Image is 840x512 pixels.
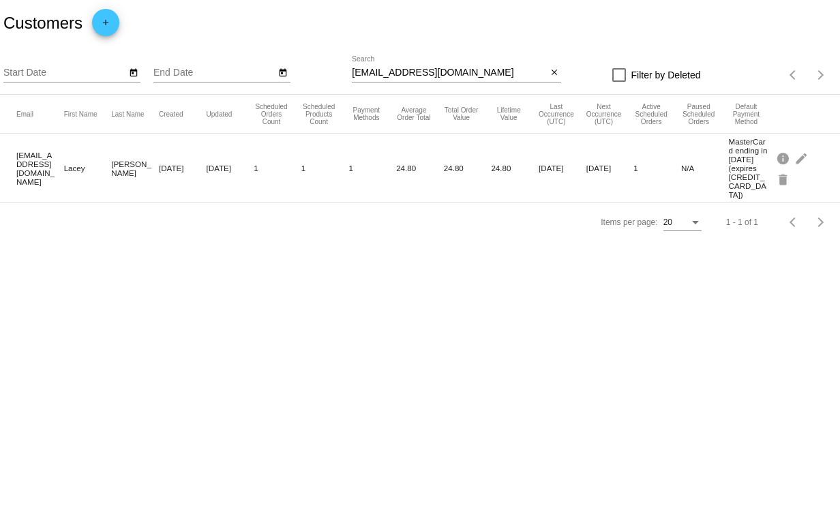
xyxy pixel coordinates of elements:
button: Change sorting for AverageScheduledOrderTotal [396,106,432,121]
button: Change sorting for NextScheduledOrderOccurrenceUtc [586,103,622,125]
button: Change sorting for DefaultPaymentMethod [729,103,764,125]
button: Change sorting for PausedScheduledOrdersCount [681,103,717,125]
input: Start Date [3,67,126,78]
mat-select: Items per page: [663,218,702,228]
mat-cell: Lacey [64,160,112,176]
button: Open calendar [276,65,290,79]
button: Change sorting for ScheduledOrderLTV [491,106,526,121]
button: Change sorting for UpdatedUtc [207,110,232,118]
mat-cell: [PERSON_NAME] [111,156,159,181]
button: Change sorting for TotalProductsScheduledCount [301,103,337,125]
mat-cell: 1 [348,160,396,176]
mat-cell: [DATE] [586,160,634,176]
button: Change sorting for Email [16,110,33,118]
button: Change sorting for CreatedUtc [159,110,183,118]
div: 1 - 1 of 1 [726,217,758,227]
mat-cell: 1 [301,160,349,176]
mat-icon: edit [794,147,811,168]
button: Change sorting for ActiveScheduledOrdersCount [633,103,669,125]
span: 20 [663,217,672,227]
button: Change sorting for TotalScheduledOrderValue [444,106,479,121]
button: Change sorting for PaymentMethodsCount [348,106,384,121]
span: Filter by Deleted [631,67,701,83]
button: Change sorting for LastName [111,110,144,118]
mat-cell: MasterCard ending in [DATE] (expires [CREDIT_CARD_DATA]) [729,134,777,202]
button: Previous page [780,61,807,89]
mat-icon: add [97,18,114,34]
button: Clear [547,66,561,80]
button: Previous page [780,209,807,236]
mat-cell: 24.80 [396,160,444,176]
mat-cell: N/A [681,160,729,176]
mat-cell: [DATE] [207,160,254,176]
h2: Customers [3,14,82,33]
mat-icon: close [550,67,559,78]
button: Next page [807,209,835,236]
input: Search [352,67,547,78]
button: Change sorting for TotalScheduledOrdersCount [254,103,289,125]
mat-cell: [EMAIL_ADDRESS][DOMAIN_NAME] [16,147,64,190]
mat-cell: [DATE] [159,160,207,176]
button: Open calendar [126,65,140,79]
button: Next page [807,61,835,89]
mat-cell: 1 [254,160,301,176]
mat-cell: [DATE] [539,160,586,176]
input: End Date [153,67,276,78]
mat-cell: 24.80 [491,160,539,176]
mat-cell: 1 [633,160,681,176]
button: Change sorting for FirstName [64,110,97,118]
mat-cell: 24.80 [444,160,492,176]
div: Items per page: [601,217,657,227]
mat-icon: info [776,147,792,168]
mat-icon: delete [776,168,792,190]
button: Change sorting for LastScheduledOrderOccurrenceUtc [539,103,574,125]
